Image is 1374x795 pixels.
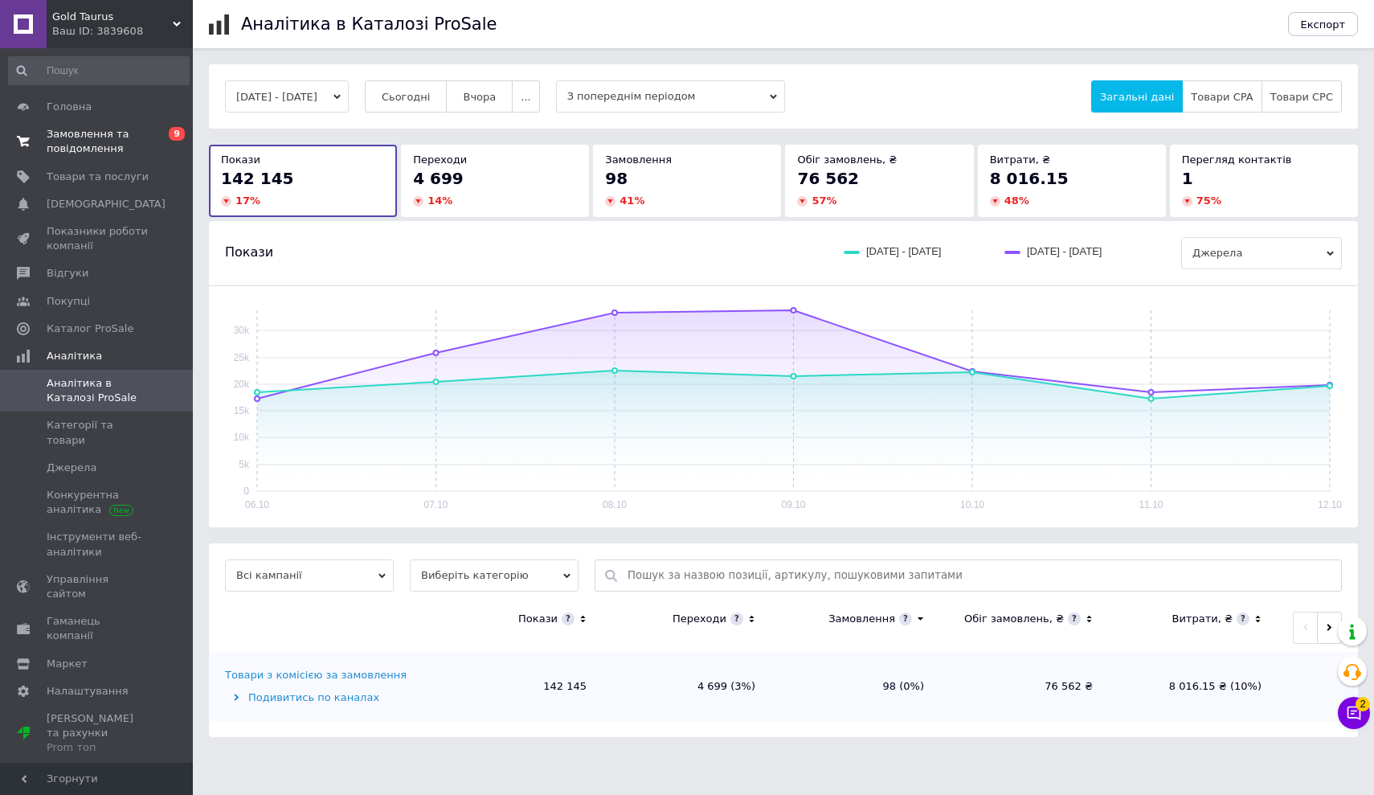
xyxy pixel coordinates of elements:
span: 17 % [235,195,260,207]
text: 06.10 [245,499,269,510]
span: 57 % [812,195,836,207]
span: Покази [221,154,260,166]
span: Вчора [463,91,496,103]
button: [DATE] - [DATE] [225,80,349,113]
button: Товари CPA [1182,80,1262,113]
span: 41 % [620,195,644,207]
div: Витрати, ₴ [1172,612,1233,626]
td: 8 016.15 ₴ (10%) [1109,652,1278,721]
span: Замовлення та повідомлення [47,127,149,156]
text: 20k [234,379,250,390]
span: Перегляд контактів [1182,154,1292,166]
button: Сьогодні [365,80,448,113]
text: 25k [234,352,250,363]
span: Аналітика в Каталозі ProSale [47,376,149,405]
button: Товари CPC [1262,80,1342,113]
button: Вчора [446,80,513,113]
span: 2 [1356,697,1370,711]
input: Пошук [8,56,190,85]
span: ... [521,91,530,103]
span: Налаштування [47,684,129,699]
span: 98 [605,169,628,188]
span: Каталог ProSale [47,322,133,336]
span: Відгуки [47,266,88,281]
div: Обіг замовлень, ₴ [964,612,1064,626]
span: Головна [47,100,92,114]
span: Загальні дані [1100,91,1174,103]
span: Джерела [1181,237,1342,269]
span: З попереднім періодом [556,80,785,113]
span: 1 [1182,169,1193,188]
td: 76 562 ₴ [940,652,1109,721]
span: 14 % [427,195,452,207]
span: 142 145 [221,169,293,188]
div: Переходи [673,612,726,626]
span: Аналітика [47,349,102,363]
input: Пошук за назвою позиції, артикулу, пошуковими запитами [628,560,1333,591]
span: Категорії та товари [47,418,149,447]
span: Джерела [47,461,96,475]
span: Покази [225,244,273,261]
span: Всі кампанії [225,559,394,592]
span: [DEMOGRAPHIC_DATA] [47,197,166,211]
text: 11.10 [1139,499,1163,510]
text: 12.10 [1318,499,1342,510]
td: 142 145 [434,652,603,721]
span: Gold Taurus [52,10,173,24]
span: 48 % [1004,195,1029,207]
button: Чат з покупцем2 [1338,697,1370,729]
button: Загальні дані [1091,80,1183,113]
span: Замовлення [605,154,672,166]
text: 10k [234,432,250,443]
div: Prom топ [47,740,149,755]
text: 10.10 [960,499,984,510]
span: Маркет [47,657,88,671]
span: Обіг замовлень, ₴ [797,154,897,166]
text: 07.10 [423,499,448,510]
span: Переходи [413,154,467,166]
span: Покупці [47,294,90,309]
span: Експорт [1301,18,1346,31]
text: 5k [239,459,250,470]
text: 15k [234,405,250,416]
span: Сьогодні [382,91,431,103]
div: Товари з комісією за замовлення [225,668,407,682]
td: 98 (0%) [771,652,940,721]
div: Ваш ID: 3839608 [52,24,193,39]
span: Товари CPC [1270,91,1333,103]
span: Показники роботи компанії [47,224,149,253]
button: ... [512,80,539,113]
text: 09.10 [781,499,805,510]
div: Подивитись по каналах [225,691,430,705]
span: Витрати, ₴ [990,154,1051,166]
td: 4 699 (3%) [603,652,771,721]
span: Товари та послуги [47,170,149,184]
h1: Аналітика в Каталозі ProSale [241,14,497,34]
span: Інструменти веб-аналітики [47,530,149,559]
span: Товари CPA [1191,91,1253,103]
span: Управління сайтом [47,572,149,601]
span: [PERSON_NAME] та рахунки [47,711,149,756]
span: 75 % [1196,195,1221,207]
text: 08.10 [603,499,627,510]
span: 4 699 [413,169,464,188]
text: 0 [243,486,249,497]
div: Замовлення [828,612,895,626]
span: 76 562 [797,169,859,188]
span: Виберіть категорію [410,559,579,592]
div: Покази [518,612,558,626]
span: Конкурентна аналітика [47,488,149,517]
text: 30k [234,325,250,336]
span: 8 016.15 [990,169,1069,188]
button: Експорт [1288,12,1359,36]
span: Гаманець компанії [47,614,149,643]
span: 9 [169,127,185,141]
